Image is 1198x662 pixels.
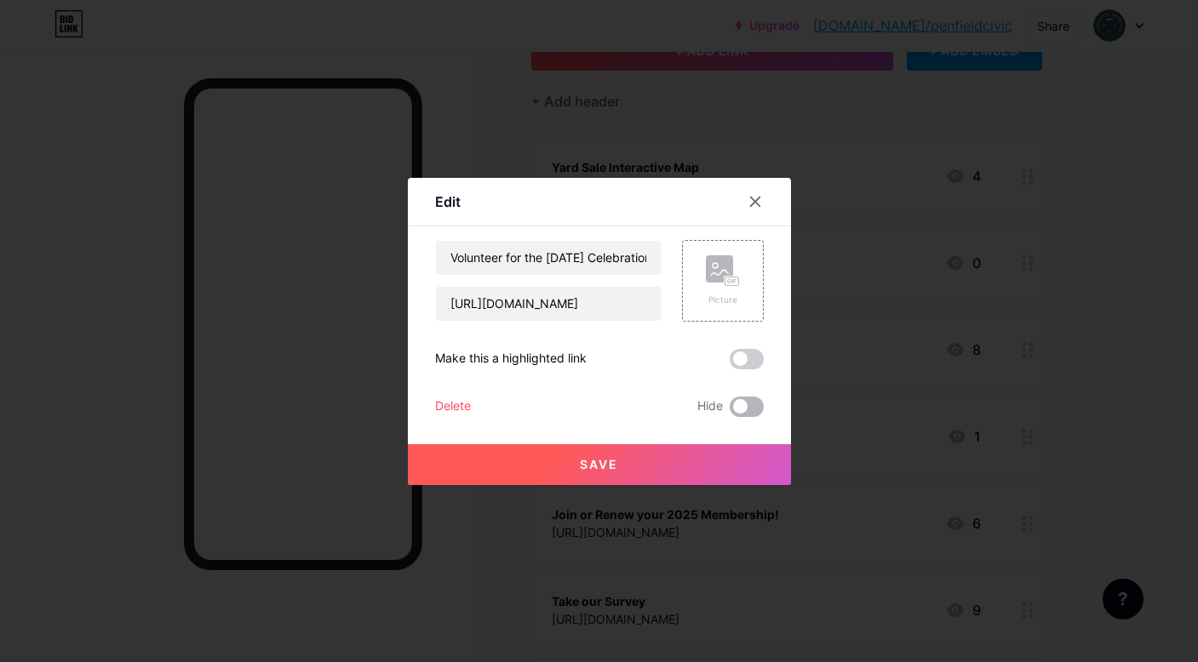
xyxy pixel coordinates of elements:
[435,397,471,417] div: Delete
[436,287,661,321] input: URL
[408,444,791,485] button: Save
[436,241,661,275] input: Title
[697,397,723,417] span: Hide
[435,191,461,212] div: Edit
[580,457,618,471] span: Save
[706,294,740,306] div: Picture
[435,349,587,369] div: Make this a highlighted link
